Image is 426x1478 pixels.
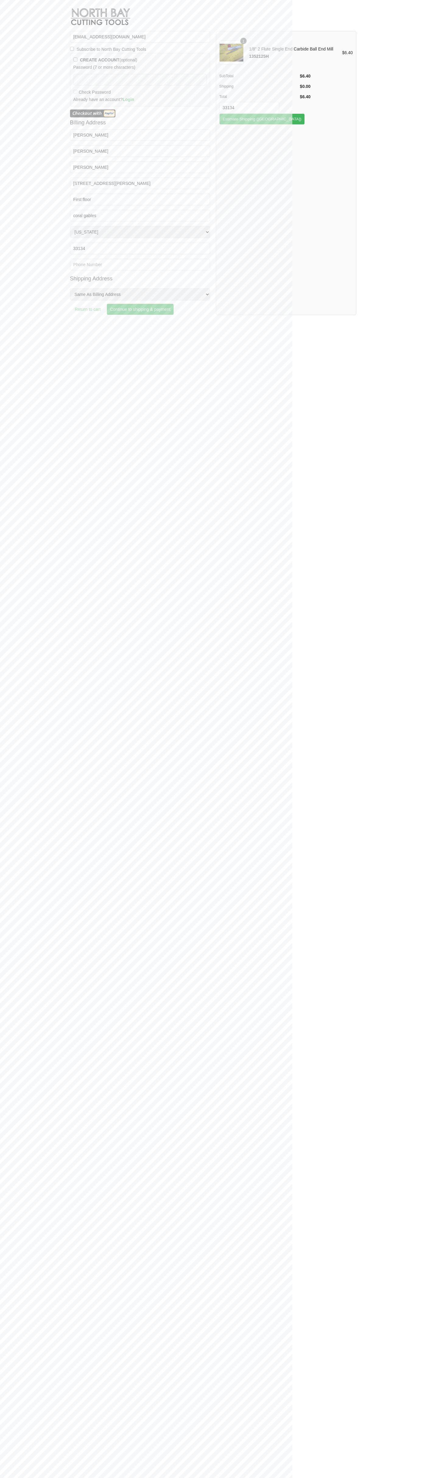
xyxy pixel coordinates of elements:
[249,54,269,59] span: 1352125H
[70,145,210,157] input: Last Name
[70,5,131,31] img: North Bay Cutting Tools
[219,92,295,102] td: Total
[219,113,305,125] button: Estimate Shipping ([GEOGRAPHIC_DATA])
[107,304,174,315] input: Continue to shipping & payment
[80,57,119,62] b: CREATE ACCOUNT
[76,46,146,53] b: Subscribe to North Bay Cutting Tools
[70,161,210,173] input: Business
[70,273,210,284] h3: Shipping address
[342,49,353,56] div: $6.40
[70,109,115,117] img: PayPal Express Checkout
[70,53,210,106] div: (optional) Password (7 or more characters) Check Password Already have an account?
[70,243,210,254] input: ZIP/Postal
[219,40,244,65] img: 1/8" 2 Flute Single End Carbide Ball End Mill
[295,92,311,102] td: $6.40
[70,117,210,128] h3: Billing address
[219,102,279,113] input: Postal Code
[70,129,210,141] input: First Name
[70,31,210,43] input: Email
[240,38,247,44] div: 1
[70,210,210,221] input: City
[122,97,134,102] a: Login
[247,45,342,60] div: 1/8" 2 Flute Single End Carbide Ball End Mill
[70,178,210,189] input: Address
[295,81,311,92] td: $0.00
[70,259,210,270] input: Phone Number
[219,81,295,92] td: Shipping
[295,71,311,81] td: $6.40
[219,71,295,81] td: SubTotal
[70,302,106,317] a: Return to cart
[70,194,210,205] input: Apt/Suite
